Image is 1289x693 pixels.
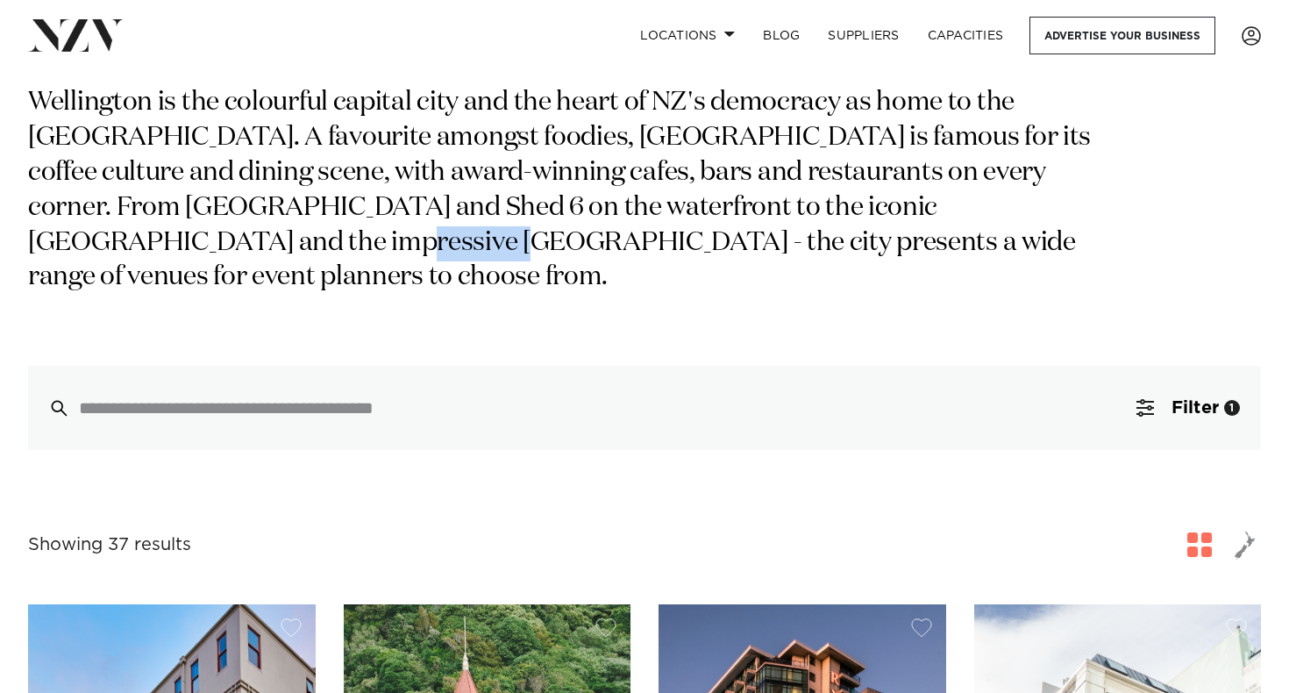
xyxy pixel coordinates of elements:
span: Filter [1171,399,1219,417]
a: Capacities [914,17,1018,54]
div: 1 [1224,400,1240,416]
a: Advertise your business [1029,17,1215,54]
button: Filter1 [1115,366,1261,450]
p: Wellington is the colourful capital city and the heart of NZ's democracy as home to the [GEOGRAPH... [28,86,1112,296]
a: BLOG [749,17,814,54]
a: Locations [626,17,749,54]
img: nzv-logo.png [28,19,124,51]
div: Showing 37 results [28,532,191,559]
a: SUPPLIERS [814,17,913,54]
